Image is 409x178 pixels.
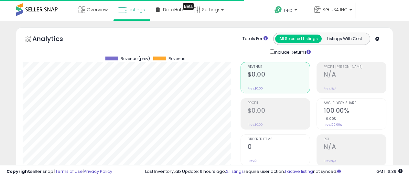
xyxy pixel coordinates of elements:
[285,168,313,174] a: 1 active listing
[324,138,386,141] span: ROI
[322,6,348,13] span: BG USA INC
[265,48,318,56] div: Include Returns
[324,123,342,127] small: Prev: 100.00%
[168,57,185,61] span: Revenue
[248,87,263,90] small: Prev: $0.00
[87,6,108,13] span: Overview
[242,36,268,42] div: Totals For
[321,35,368,43] button: Listings With Cost
[32,34,76,45] h5: Analytics
[324,87,336,90] small: Prev: N/A
[248,65,310,69] span: Revenue
[284,7,293,13] span: Help
[248,101,310,105] span: Profit
[376,168,403,174] span: 2025-08-12 16:39 GMT
[324,107,386,116] h2: 100.00%
[324,116,337,121] small: 0.00%
[248,143,310,152] h2: 0
[324,65,386,69] span: Profit [PERSON_NAME]
[269,1,308,21] a: Help
[183,3,194,10] div: Tooltip anchor
[84,168,112,174] a: Privacy Policy
[275,35,322,43] button: All Selected Listings
[121,57,150,61] span: Revenue (prev)
[324,143,386,152] h2: N/A
[226,168,244,174] a: 2 listings
[324,101,386,105] span: Avg. Buybox Share
[6,168,30,174] strong: Copyright
[248,107,310,116] h2: $0.00
[248,138,310,141] span: Ordered Items
[324,159,336,163] small: Prev: N/A
[163,6,183,13] span: DataHub
[6,169,112,175] div: seller snap | |
[248,159,257,163] small: Prev: 0
[248,123,263,127] small: Prev: $0.00
[128,6,145,13] span: Listings
[324,71,386,79] h2: N/A
[248,71,310,79] h2: $0.00
[145,169,403,175] div: Last InventoryLab Update: 6 hours ago, require user action, not synced.
[55,168,83,174] a: Terms of Use
[274,6,282,14] i: Get Help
